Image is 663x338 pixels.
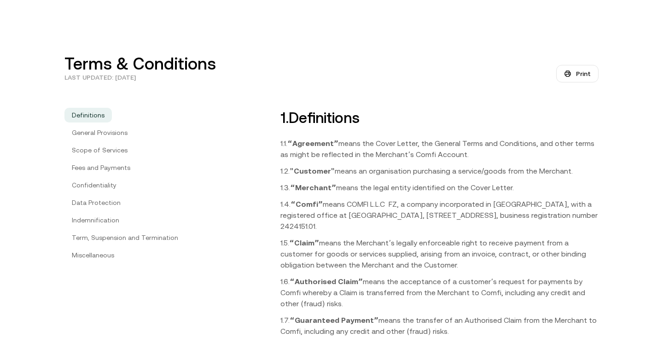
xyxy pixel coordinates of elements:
[280,182,599,193] p: 1.3. means the legal entity identified on the Cover Letter.
[280,237,599,270] p: 1.5. means the Merchantʼs legally enforceable right to receive payment from a customer for goods ...
[280,198,599,232] p: 1.4. means COMFI L.L.C FZ, a company incorporated in [GEOGRAPHIC_DATA], with a registered office ...
[290,167,335,175] b: "Customer"
[64,143,135,157] a: Scope of Services
[64,55,216,73] h1: Terms & Conditions
[287,139,338,147] b: “Agreementˮ
[280,276,599,309] p: 1.6. means the acceptance of a customerʼs request for payments by Comfi whereby a Claim is transf...
[280,315,599,337] p: 1.7. means the transfer of an Authorised Claim from the Merchant to Comfi, including any credit a...
[64,125,135,140] a: General Provisions
[64,108,112,122] a: Definitions
[64,73,136,82] p: last updated: [DATE]
[64,178,124,192] a: Confidentiality
[280,138,599,160] p: 1.1. means the Cover Letter, the General Terms and Conditions, and other terms as might be reflec...
[64,213,127,227] a: Indemnification
[290,277,363,286] b: “Authorised Claimˮ
[280,109,599,127] h2: 1 . Definitions
[64,230,186,245] a: Term, Suspension and Termination
[64,248,122,262] a: Miscellaneous
[291,200,323,208] b: “Comfiˮ
[64,195,128,210] a: Data Protection
[280,165,599,176] p: 1.2. means an organisation purchasing a service/goods from the Merchant.
[289,239,319,247] b: “Claimˮ
[556,65,599,82] button: Print
[64,160,138,175] a: Fees and Payments
[290,183,336,192] b: “Merchantˮ
[290,316,378,324] b: “Guaranteed Paymentˮ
